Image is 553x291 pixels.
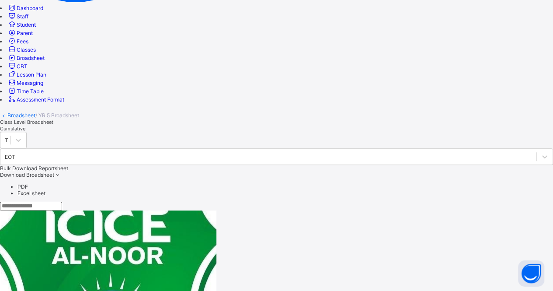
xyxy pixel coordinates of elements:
span: Classes [17,46,36,53]
a: Fees [7,38,28,45]
span: Dashboard [17,5,43,11]
span: / YR 5 Broadsheet [35,112,79,119]
a: Student [7,21,36,28]
a: Broadsheet [7,55,45,61]
a: Time Table [7,88,44,95]
a: Classes [7,46,36,53]
a: Messaging [7,80,43,86]
button: Open asap [518,260,544,287]
span: Time Table [17,88,44,95]
a: Lesson Plan [7,71,46,78]
span: Fees [17,38,28,45]
span: Assessment Format [17,96,64,103]
a: Broadsheet [7,112,35,119]
div: EOT [5,153,15,160]
span: Messaging [17,80,43,86]
a: Dashboard [7,5,43,11]
li: dropdown-list-item-text-1 [17,190,553,196]
a: CBT [7,63,28,70]
a: Staff [7,13,28,20]
a: Assessment Format [7,96,64,103]
span: Student [17,21,36,28]
span: CBT [17,63,28,70]
div: Third Term [5,137,11,143]
span: Staff [17,13,28,20]
li: dropdown-list-item-text-0 [17,183,553,190]
span: Lesson Plan [17,71,46,78]
a: Parent [7,30,33,36]
span: Broadsheet [17,55,45,61]
span: Parent [17,30,33,36]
